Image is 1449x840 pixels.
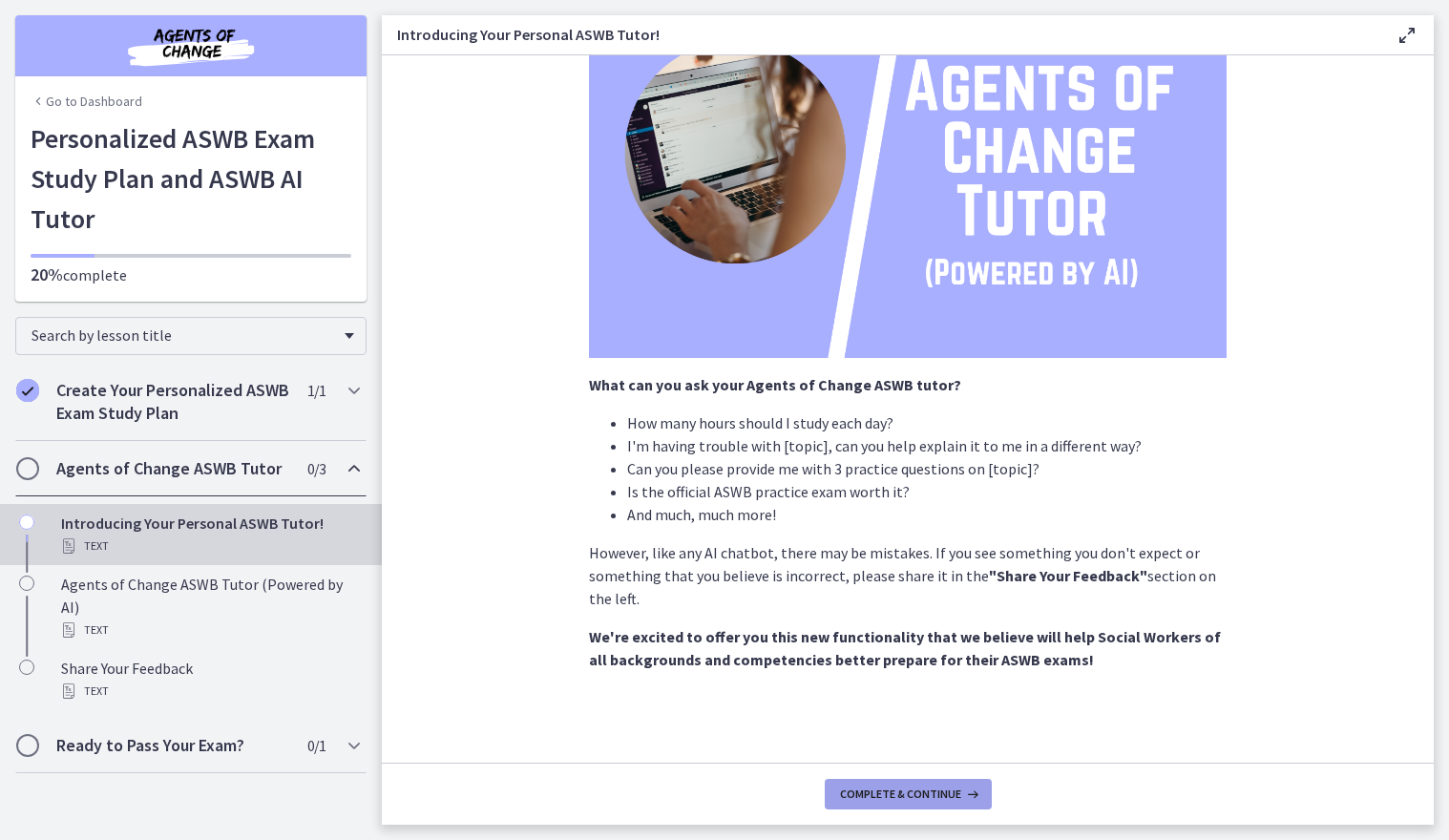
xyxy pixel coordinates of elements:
p: However, like any AI chatbot, there may be mistakes. If you see something you don't expect or som... [589,541,1227,610]
h3: Introducing Your Personal ASWB Tutor! [397,23,1365,46]
p: complete [31,263,351,286]
div: Text [61,535,359,557]
a: Go to Dashboard [31,92,142,111]
span: 1 / 1 [307,379,325,402]
span: 20% [31,263,63,285]
h2: Ready to Pass Your Exam? [56,734,289,757]
div: Text [61,680,359,703]
strong: "Share Your Feedback" [989,566,1147,585]
div: Share Your Feedback [61,657,359,703]
li: Is the official ASWB practice exam worth it? [627,480,1227,503]
span: 0 / 3 [307,457,325,480]
h2: Agents of Change ASWB Tutor [56,457,289,480]
div: Search by lesson title [15,317,367,355]
span: 0 / 1 [307,734,325,757]
button: Complete & continue [825,779,992,809]
span: Search by lesson title [31,325,335,345]
li: How many hours should I study each day? [627,411,1227,434]
li: Can you please provide me with 3 practice questions on [topic]? [627,457,1227,480]
strong: What can you ask your Agents of Change ASWB tutor? [589,375,961,394]
i: Completed [16,379,39,402]
strong: We're excited to offer you this new functionality that we believe will help Social Workers of all... [589,627,1221,669]
div: Text [61,619,359,641]
div: Introducing Your Personal ASWB Tutor! [61,512,359,557]
img: Agents of Change [76,23,305,69]
li: I'm having trouble with [topic], can you help explain it to me in a different way? [627,434,1227,457]
div: Agents of Change ASWB Tutor (Powered by AI) [61,573,359,641]
h1: Personalized ASWB Exam Study Plan and ASWB AI Tutor [31,118,351,239]
span: Complete & continue [840,787,961,802]
li: And much, much more! [627,503,1227,526]
h2: Create Your Personalized ASWB Exam Study Plan [56,379,289,425]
